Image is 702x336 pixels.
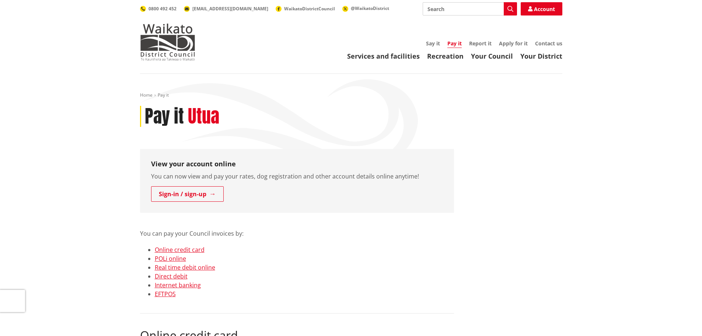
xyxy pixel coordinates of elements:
[469,40,492,47] a: Report it
[184,6,268,12] a: [EMAIL_ADDRESS][DOMAIN_NAME]
[276,6,335,12] a: WaikatoDistrictCouncil
[155,281,201,289] a: Internet banking
[520,52,562,60] a: Your District
[447,40,462,48] a: Pay it
[140,24,195,60] img: Waikato District Council - Te Kaunihera aa Takiwaa o Waikato
[535,40,562,47] a: Contact us
[192,6,268,12] span: [EMAIL_ADDRESS][DOMAIN_NAME]
[158,92,169,98] span: Pay it
[521,2,562,15] a: Account
[140,92,153,98] a: Home
[145,106,184,127] h1: Pay it
[155,263,215,271] a: Real time debit online
[149,6,177,12] span: 0800 492 452
[140,220,454,238] p: You can pay your Council invoices by:
[342,5,389,11] a: @WaikatoDistrict
[155,246,205,254] a: Online credit card
[347,52,420,60] a: Services and facilities
[151,186,224,202] a: Sign-in / sign-up
[471,52,513,60] a: Your Council
[155,272,188,280] a: Direct debit
[427,52,464,60] a: Recreation
[284,6,335,12] span: WaikatoDistrictCouncil
[426,40,440,47] a: Say it
[151,160,443,168] h3: View your account online
[155,290,176,298] a: EFTPOS
[151,172,443,181] p: You can now view and pay your rates, dog registration and other account details online anytime!
[140,6,177,12] a: 0800 492 452
[188,106,219,127] h2: Utua
[423,2,517,15] input: Search input
[499,40,528,47] a: Apply for it
[155,254,186,263] a: POLi online
[351,5,389,11] span: @WaikatoDistrict
[140,92,562,98] nav: breadcrumb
